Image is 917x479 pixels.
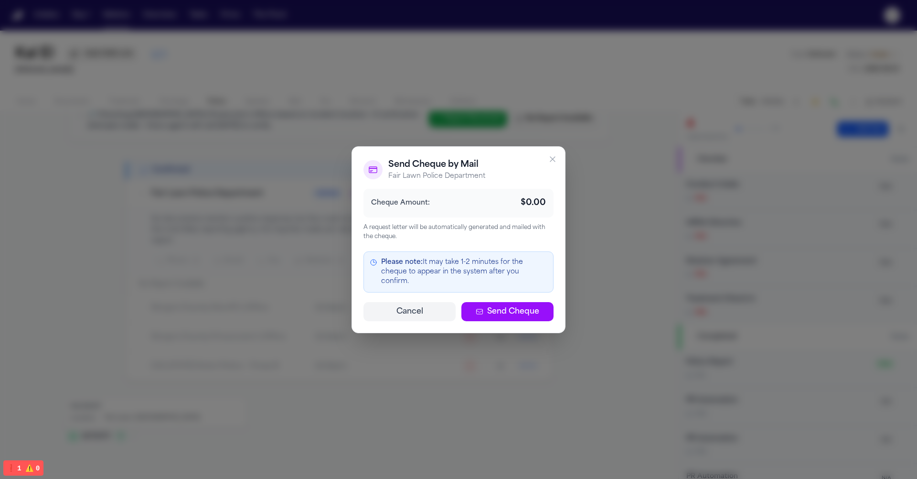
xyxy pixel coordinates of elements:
[381,258,547,286] div: It may take 1-2 minutes for the cheque to appear in the system after you confirm.
[521,196,546,210] span: $ 0.00
[487,306,539,317] span: Send Cheque
[388,172,485,181] p: Fair Lawn Police Department
[371,198,430,208] span: Cheque Amount:
[461,302,554,321] button: Send Cheque
[388,158,485,172] h3: Send Cheque by Mail
[363,302,456,321] button: Cancel
[363,223,554,242] p: A request letter will be automatically generated and mailed with the cheque.
[381,259,423,266] span: Please note:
